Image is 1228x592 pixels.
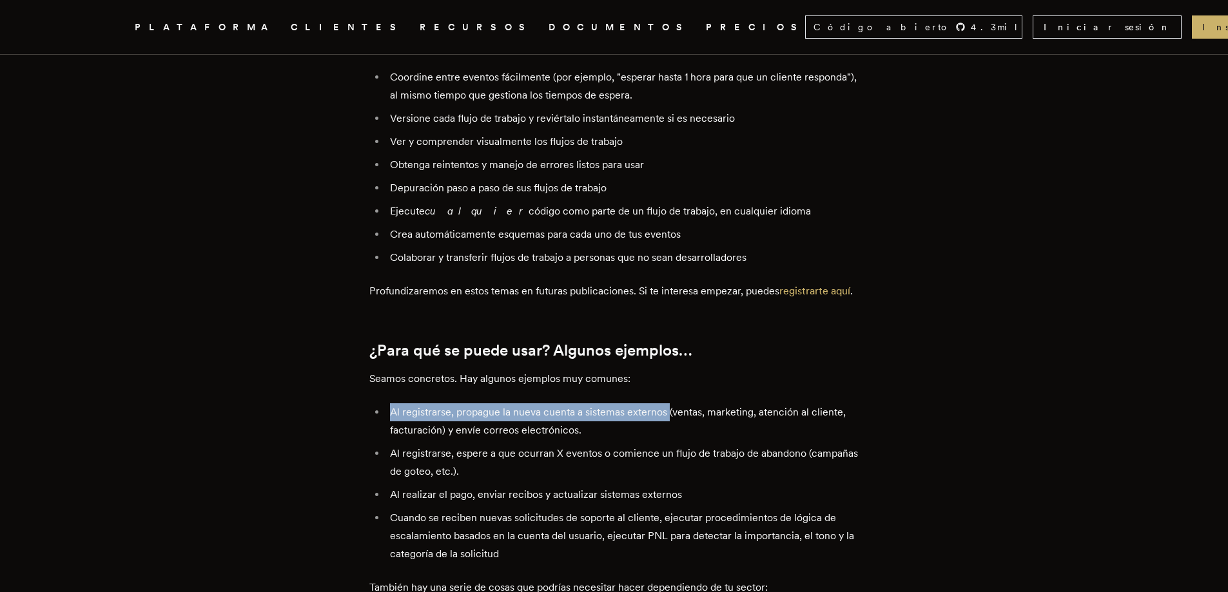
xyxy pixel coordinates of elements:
[135,22,275,32] font: PLATAFORMA
[529,205,811,217] font: código como parte de un flujo de trabajo, en cualquier idioma
[850,285,853,297] font: .
[390,406,846,436] font: Al registrarse, propague la nueva cuenta a sistemas externos (ventas, marketing, atención al clie...
[291,19,404,35] a: CLIENTES
[997,22,1019,32] font: mil
[369,285,779,297] font: Profundizaremos en estos temas en futuras publicaciones. Si te interesa empezar, puedes
[420,19,533,35] button: RECURSOS
[390,71,857,101] font: Coordine entre eventos fácilmente (por ejemplo, "esperar hasta 1 hora para que un cliente respond...
[390,205,425,217] font: Ejecute
[390,158,644,171] font: Obtenga reintentos y manejo de errores listos para usar
[549,19,690,35] a: DOCUMENTOS
[390,447,858,477] font: Al registrarse, espere a que ocurran X eventos o comience un flujo de trabajo de abandono (campañ...
[425,205,529,217] font: cualquier
[420,22,533,32] font: RECURSOS
[1044,22,1171,32] font: Iniciar sesión
[706,19,805,35] a: PRECIOS
[369,372,630,385] font: Seamos concretos. Hay algunos ejemplos muy comunes:
[390,182,607,194] font: Depuración paso a paso de sus flujos de trabajo
[971,22,997,32] font: 4.3
[1033,15,1182,39] a: Iniciar sesión
[135,19,275,35] button: PLATAFORMA
[369,341,692,359] font: ¿Para qué se puede usar? Algunos ejemplos…
[706,22,805,32] font: PRECIOS
[390,135,623,148] font: Ver y comprender visualmente los flujos de trabajo
[390,511,854,560] font: Cuando se reciben nuevas solicitudes de soporte al cliente, ejecutar procedimientos de lógica de ...
[390,112,735,124] font: Versione cada flujo de trabajo y reviértalo instantáneamente si es necesario
[390,251,746,263] font: Colaborar y transferir flujos de trabajo a personas que no sean desarrolladores
[549,22,690,32] font: DOCUMENTOS
[779,285,850,297] a: registrarte aquí
[390,228,681,240] font: Crea automáticamente esquemas para cada uno de tus eventos
[390,488,682,501] font: Al realizar el pago, enviar recibos y actualizar sistemas externos
[291,22,404,32] font: CLIENTES
[814,22,950,32] font: Código abierto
